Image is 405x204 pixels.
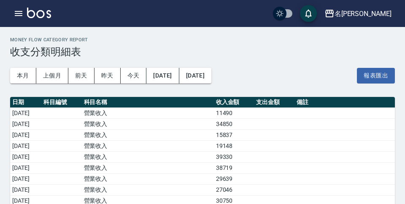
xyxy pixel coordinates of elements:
[214,162,254,173] td: 38719
[10,46,395,58] h3: 收支分類明細表
[10,37,395,43] h2: Money Flow Category Report
[82,173,214,184] td: 營業收入
[357,68,395,83] button: 報表匯出
[82,129,214,140] td: 營業收入
[10,140,41,151] td: [DATE]
[146,68,179,83] button: [DATE]
[27,8,51,18] img: Logo
[10,107,41,118] td: [DATE]
[68,68,94,83] button: 前天
[214,184,254,195] td: 27046
[10,173,41,184] td: [DATE]
[41,97,82,108] th: 科目編號
[214,118,254,129] td: 34850
[300,5,317,22] button: save
[10,118,41,129] td: [DATE]
[214,107,254,118] td: 11490
[82,184,214,195] td: 營業收入
[214,173,254,184] td: 29639
[82,118,214,129] td: 營業收入
[214,140,254,151] td: 19148
[179,68,211,83] button: [DATE]
[10,97,41,108] th: 日期
[10,68,36,83] button: 本月
[321,5,395,22] button: 名[PERSON_NAME]
[214,129,254,140] td: 15837
[82,151,214,162] td: 營業收入
[214,97,254,108] th: 收入金額
[335,8,391,19] div: 名[PERSON_NAME]
[254,97,294,108] th: 支出金額
[82,162,214,173] td: 營業收入
[36,68,68,83] button: 上個月
[10,151,41,162] td: [DATE]
[214,151,254,162] td: 39330
[121,68,147,83] button: 今天
[82,107,214,118] td: 營業收入
[10,162,41,173] td: [DATE]
[10,184,41,195] td: [DATE]
[82,140,214,151] td: 營業收入
[82,97,214,108] th: 科目名稱
[94,68,121,83] button: 昨天
[10,129,41,140] td: [DATE]
[294,97,395,108] th: 備註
